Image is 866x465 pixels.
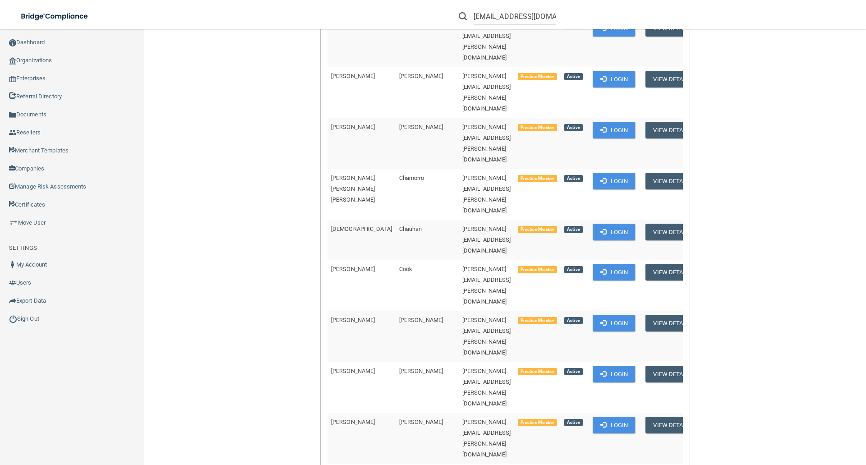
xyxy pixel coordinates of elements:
[462,419,511,458] span: [PERSON_NAME][EMAIL_ADDRESS][PERSON_NAME][DOMAIN_NAME]
[564,368,582,375] span: Active
[462,73,511,112] span: [PERSON_NAME][EMAIL_ADDRESS][PERSON_NAME][DOMAIN_NAME]
[399,266,412,272] span: Cook
[593,173,636,189] button: Login
[645,417,699,433] button: View Details
[399,175,424,181] span: Chamorro
[331,266,375,272] span: [PERSON_NAME]
[593,417,636,433] button: Login
[518,124,557,131] span: Practice Member
[462,368,511,407] span: [PERSON_NAME][EMAIL_ADDRESS][PERSON_NAME][DOMAIN_NAME]
[593,122,636,138] button: Login
[564,124,582,131] span: Active
[331,419,375,425] span: [PERSON_NAME]
[645,71,699,87] button: View Details
[593,366,636,382] button: Login
[399,226,422,232] span: Chauhan
[564,317,582,324] span: Active
[9,218,18,227] img: briefcase.64adab9b.png
[331,226,392,232] span: [DEMOGRAPHIC_DATA]
[518,317,557,324] span: Practice Member
[564,419,582,426] span: Active
[474,8,556,25] input: Search
[593,264,636,281] button: Login
[645,264,699,281] button: View Details
[645,224,699,240] button: View Details
[518,73,557,80] span: Practice Member
[518,419,557,426] span: Practice Member
[331,175,375,203] span: [PERSON_NAME] [PERSON_NAME] [PERSON_NAME]
[645,173,699,189] button: View Details
[9,243,37,253] label: SETTINGS
[9,315,17,323] img: ic_power_dark.7ecde6b1.png
[645,366,699,382] button: View Details
[645,315,699,331] button: View Details
[564,226,582,233] span: Active
[518,266,557,273] span: Practice Member
[399,317,443,323] span: [PERSON_NAME]
[462,175,511,214] span: [PERSON_NAME][EMAIL_ADDRESS][PERSON_NAME][DOMAIN_NAME]
[14,7,97,26] img: bridge_compliance_login_screen.278c3ca4.svg
[9,111,16,119] img: icon-documents.8dae5593.png
[593,224,636,240] button: Login
[9,39,16,46] img: ic_dashboard_dark.d01f4a41.png
[331,317,375,323] span: [PERSON_NAME]
[462,266,511,305] span: [PERSON_NAME][EMAIL_ADDRESS][PERSON_NAME][DOMAIN_NAME]
[593,315,636,331] button: Login
[564,175,582,182] span: Active
[9,76,16,82] img: enterprise.0d942306.png
[593,71,636,87] button: Login
[399,368,443,374] span: [PERSON_NAME]
[331,73,375,79] span: [PERSON_NAME]
[518,226,557,233] span: Practice Member
[462,226,511,254] span: [PERSON_NAME][EMAIL_ADDRESS][DOMAIN_NAME]
[9,57,16,64] img: organization-icon.f8decf85.png
[564,73,582,80] span: Active
[518,175,557,182] span: Practice Member
[399,73,443,79] span: [PERSON_NAME]
[518,368,557,375] span: Practice Member
[462,317,511,356] span: [PERSON_NAME][EMAIL_ADDRESS][PERSON_NAME][DOMAIN_NAME]
[9,129,16,136] img: ic_reseller.de258add.png
[564,266,582,273] span: Active
[459,12,467,20] img: ic-search.3b580494.png
[645,122,699,138] button: View Details
[9,279,16,286] img: icon-users.e205127d.png
[9,261,16,268] img: ic_user_dark.df1a06c3.png
[399,419,443,425] span: [PERSON_NAME]
[9,297,16,304] img: icon-export.b9366987.png
[331,124,375,130] span: [PERSON_NAME]
[462,124,511,163] span: [PERSON_NAME][EMAIL_ADDRESS][PERSON_NAME][DOMAIN_NAME]
[331,368,375,374] span: [PERSON_NAME]
[399,124,443,130] span: [PERSON_NAME]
